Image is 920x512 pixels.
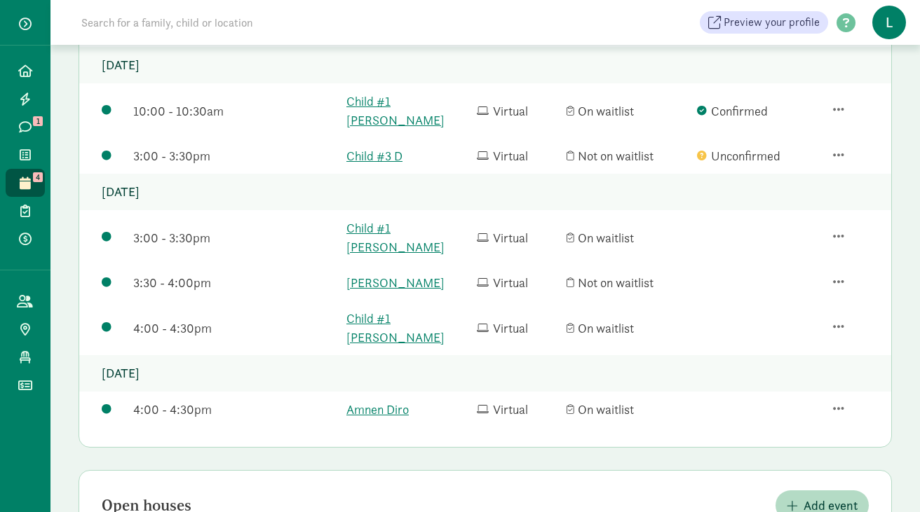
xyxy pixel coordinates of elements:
[477,400,560,419] div: Virtual
[346,309,470,347] a: Child #1 [PERSON_NAME]
[700,11,828,34] a: Preview your profile
[872,6,906,39] span: L
[477,102,560,120] div: Virtual
[133,228,339,247] div: 3:00 - 3:30pm
[724,14,820,31] span: Preview your profile
[850,445,920,512] iframe: Chat Widget
[697,146,820,165] div: Unconfirmed
[477,319,560,338] div: Virtual
[567,400,690,419] div: On waitlist
[33,172,43,182] span: 4
[6,169,45,197] a: 4
[697,102,820,120] div: Confirmed
[6,113,45,141] a: 1
[133,102,339,120] div: 10:00 - 10:30am
[133,400,339,419] div: 4:00 - 4:30pm
[79,47,891,83] p: [DATE]
[133,146,339,165] div: 3:00 - 3:30pm
[567,319,690,338] div: On waitlist
[477,228,560,247] div: Virtual
[346,146,470,165] a: Child #3 D
[567,273,690,292] div: Not on waitlist
[346,400,470,419] a: Amnen Diro
[346,92,470,130] a: Child #1 [PERSON_NAME]
[567,146,690,165] div: Not on waitlist
[133,319,339,338] div: 4:00 - 4:30pm
[79,355,891,392] p: [DATE]
[346,273,470,292] a: [PERSON_NAME]
[477,146,560,165] div: Virtual
[567,228,690,247] div: On waitlist
[477,273,560,292] div: Virtual
[33,116,43,126] span: 1
[346,219,470,256] a: Child #1 [PERSON_NAME]
[567,102,690,120] div: On waitlist
[73,8,466,36] input: Search for a family, child or location
[133,273,339,292] div: 3:30 - 4:00pm
[79,174,891,210] p: [DATE]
